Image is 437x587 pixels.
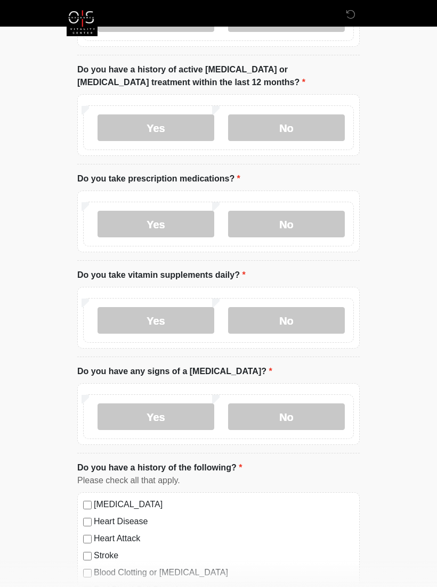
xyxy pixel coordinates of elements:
[77,63,360,89] label: Do you have a history of active [MEDICAL_DATA] or [MEDICAL_DATA] treatment within the last 12 mon...
[83,552,92,560] input: Stroke
[94,515,354,528] label: Heart Disease
[98,403,214,430] label: Yes
[228,307,345,334] label: No
[94,566,354,579] label: Blood Clotting or [MEDICAL_DATA]
[228,114,345,141] label: No
[83,535,92,543] input: Heart Attack
[77,474,360,487] div: Please check all that apply.
[94,549,354,562] label: Stroke
[98,114,214,141] label: Yes
[77,365,272,378] label: Do you have any signs of a [MEDICAL_DATA]?
[98,307,214,334] label: Yes
[228,403,345,430] label: No
[98,211,214,237] label: Yes
[94,498,354,511] label: [MEDICAL_DATA]
[83,569,92,577] input: Blood Clotting or [MEDICAL_DATA]
[228,211,345,237] label: No
[83,501,92,509] input: [MEDICAL_DATA]
[83,518,92,526] input: Heart Disease
[67,8,98,36] img: OneSource Vitality Logo
[77,461,242,474] label: Do you have a history of the following?
[77,269,246,282] label: Do you take vitamin supplements daily?
[94,532,354,545] label: Heart Attack
[77,172,240,185] label: Do you take prescription medications?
